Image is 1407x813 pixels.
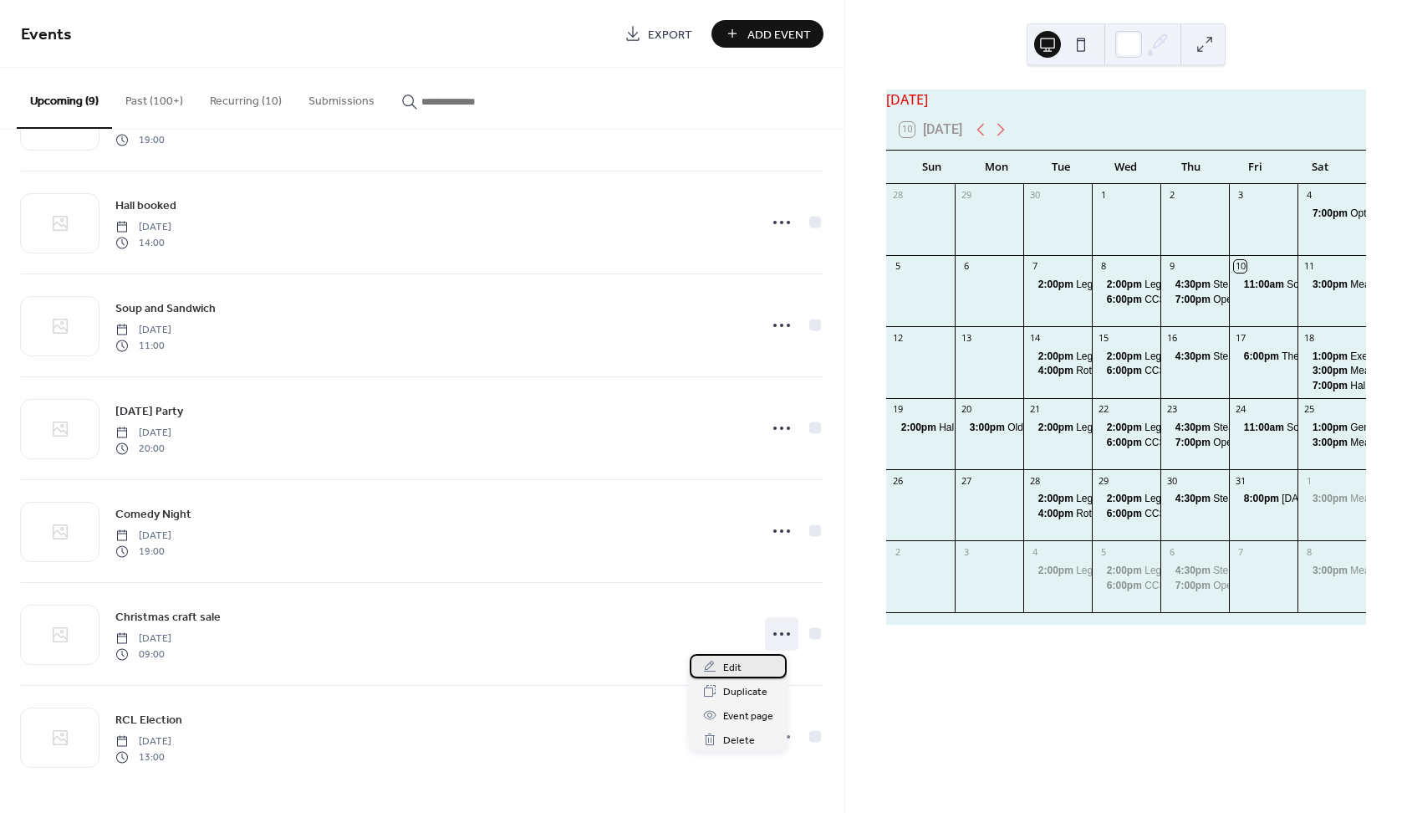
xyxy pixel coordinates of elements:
[1297,278,1366,292] div: Meat draw
[1160,492,1229,506] div: Steak draw
[115,647,171,662] span: 09:00
[1160,579,1229,593] div: Open Mic Night
[1234,474,1246,487] div: 31
[1093,151,1158,184] div: Wed
[1076,350,1138,364] div: Legion closed
[1297,436,1366,450] div: Meat draw
[1223,151,1287,184] div: Fri
[1097,189,1109,202] div: 1
[1287,278,1376,292] div: Soup and Sandwich
[1175,421,1213,435] span: 4:30pm
[1282,492,1339,506] div: [DATE] Party
[1144,564,1206,578] div: Legion closed
[1297,379,1366,393] div: Hall booked
[1244,350,1282,364] span: 6:00pm
[960,260,972,273] div: 6
[1165,189,1178,202] div: 2
[115,529,171,544] span: [DATE]
[955,421,1023,435] div: Old Time Fiddlers
[115,441,171,456] span: 20:00
[1160,278,1229,292] div: Steak draw
[960,403,972,416] div: 20
[1076,421,1138,435] div: Legion closed
[960,189,972,202] div: 29
[1350,564,1397,578] div: Meat draw
[1107,579,1144,593] span: 6:00pm
[1297,564,1366,578] div: Meat draw
[1160,293,1229,307] div: Open Mic Night
[1234,545,1246,558] div: 7
[115,749,171,764] span: 13:00
[1092,507,1160,521] div: CCSC Bingo
[1107,364,1144,378] span: 6:00pm
[1097,260,1109,273] div: 8
[115,426,171,441] span: [DATE]
[1313,278,1350,292] span: 3:00pm
[115,609,221,626] span: Christmas craft sale
[1229,492,1297,506] div: Halloween Party
[1029,151,1093,184] div: Tue
[1144,350,1206,364] div: Legion closed
[115,300,216,318] span: Soup and Sandwich
[891,260,904,273] div: 5
[1097,331,1109,344] div: 15
[1028,260,1041,273] div: 7
[1313,564,1350,578] span: 3:00pm
[115,504,191,524] a: Comedy Night
[1092,421,1160,435] div: Legion closed
[1165,403,1178,416] div: 23
[970,421,1007,435] span: 3:00pm
[1165,545,1178,558] div: 6
[1038,492,1076,506] span: 2:00pm
[1028,189,1041,202] div: 30
[1297,207,1366,221] div: Optimists
[1144,278,1206,292] div: Legion closed
[1038,364,1076,378] span: 4:00pm
[1350,207,1392,221] div: Optimists
[1076,507,1129,521] div: Rotary Club
[900,151,964,184] div: Sun
[1160,350,1229,364] div: Steak draw
[1302,545,1315,558] div: 8
[711,20,823,48] button: Add Event
[1213,293,1282,307] div: Open Mic Night
[1297,364,1366,378] div: Meat draw
[1313,492,1350,506] span: 3:00pm
[1160,436,1229,450] div: Open Mic Night
[939,421,992,435] div: Hall booked
[115,338,171,353] span: 11:00
[1107,293,1144,307] span: 6:00pm
[1160,564,1229,578] div: Steak draw
[960,474,972,487] div: 27
[1234,403,1246,416] div: 24
[1076,278,1138,292] div: Legion closed
[1313,364,1350,378] span: 3:00pm
[723,683,767,701] span: Duplicate
[1092,579,1160,593] div: CCSC Bingo
[723,708,773,725] span: Event page
[886,421,955,435] div: Hall booked
[1313,421,1350,435] span: 1:00pm
[960,331,972,344] div: 13
[1313,379,1350,393] span: 7:00pm
[1213,492,1263,506] div: Steak draw
[115,235,171,250] span: 14:00
[1092,564,1160,578] div: Legion closed
[1144,421,1206,435] div: Legion closed
[1313,207,1350,221] span: 7:00pm
[1144,364,1201,378] div: CCSC Bingo
[1175,436,1213,450] span: 7:00pm
[1175,293,1213,307] span: 7:00pm
[723,732,755,749] span: Delete
[1229,421,1297,435] div: Soup and Sandwich
[1144,579,1201,593] div: CCSC Bingo
[1213,436,1282,450] div: Open Mic Night
[1107,278,1144,292] span: 2:00pm
[1107,492,1144,506] span: 2:00pm
[1244,278,1287,292] span: 11:00am
[1165,260,1178,273] div: 9
[1076,364,1129,378] div: Rotary Club
[964,151,1028,184] div: Mon
[1234,260,1246,273] div: 10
